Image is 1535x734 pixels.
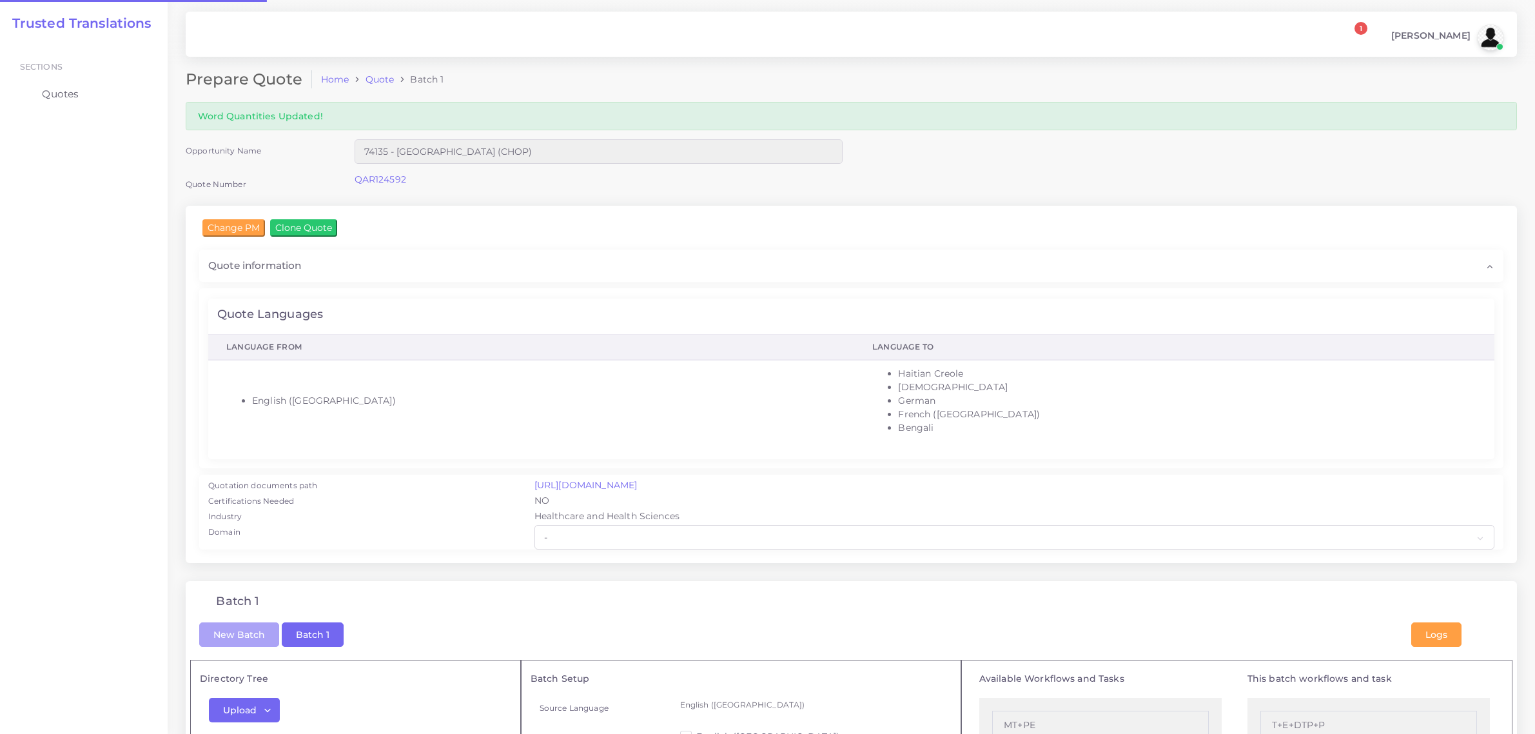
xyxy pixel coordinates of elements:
[186,102,1517,130] div: Word Quantities Updated!
[186,179,246,190] label: Quote Number
[525,510,1503,525] div: Healthcare and Health Sciences
[199,628,279,640] a: New Batch
[525,494,1503,510] div: NO
[209,698,280,722] button: Upload
[1247,673,1490,684] h5: This batch workflows and task
[199,622,279,647] button: New Batch
[540,702,609,713] label: Source Language
[3,15,152,31] a: Trusted Translations
[1343,29,1365,46] a: 1
[282,628,344,640] a: Batch 1
[898,394,1476,408] li: German
[282,622,344,647] button: Batch 1
[216,595,259,609] h4: Batch 1
[200,673,511,684] h5: Directory Tree
[1354,22,1367,35] span: 1
[321,73,349,86] a: Home
[898,367,1476,381] li: Haitian Creole
[208,495,294,507] label: Certifications Needed
[366,73,395,86] a: Quote
[270,219,337,236] input: Clone Quote
[355,174,406,185] a: QAR124592
[680,698,943,711] p: English ([GEOGRAPHIC_DATA])
[898,421,1476,435] li: Bengali
[898,381,1476,394] li: [DEMOGRAPHIC_DATA]
[534,479,638,491] a: [URL][DOMAIN_NAME]
[208,511,242,522] label: Industry
[208,526,240,538] label: Domain
[898,408,1476,421] li: French ([GEOGRAPHIC_DATA])
[854,335,1494,361] th: Language To
[10,81,158,108] a: Quotes
[217,308,323,322] h4: Quote Languages
[531,673,952,684] h5: Batch Setup
[186,145,261,156] label: Opportunity Name
[252,394,836,408] li: English ([GEOGRAPHIC_DATA])
[394,73,444,86] li: Batch 1
[979,673,1222,684] h5: Available Workflows and Tasks
[208,480,317,491] label: Quotation documents path
[208,335,854,361] th: Language From
[1411,622,1462,647] button: Logs
[1391,31,1471,40] span: [PERSON_NAME]
[1385,25,1508,50] a: [PERSON_NAME]avatar
[1425,629,1447,640] span: Logs
[208,259,301,273] span: Quote information
[199,250,1503,282] div: Quote information
[20,62,63,72] span: Sections
[186,70,312,89] h2: Prepare Quote
[42,87,79,101] span: Quotes
[1478,25,1503,50] img: avatar
[202,219,265,236] input: Change PM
